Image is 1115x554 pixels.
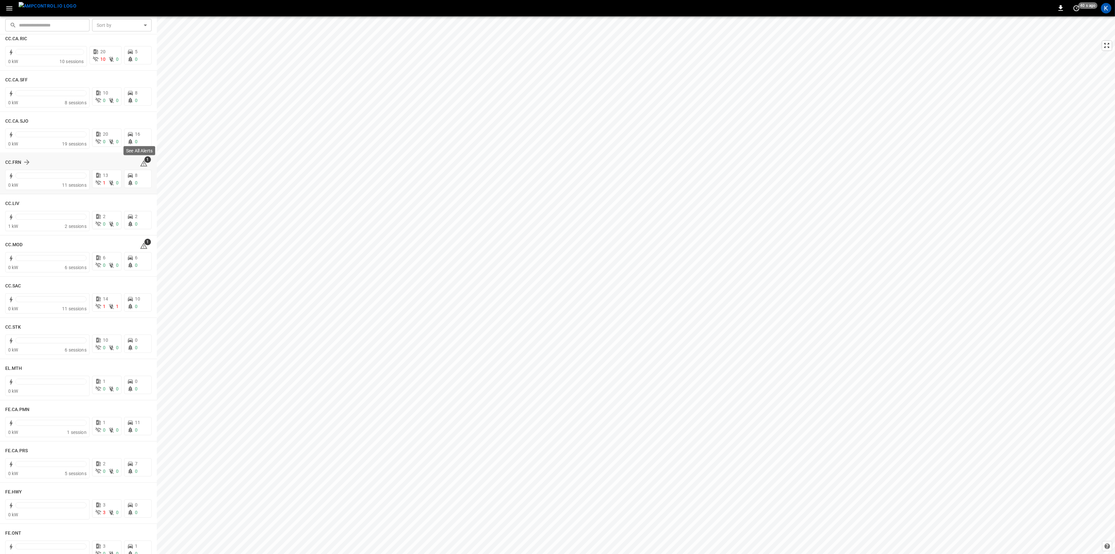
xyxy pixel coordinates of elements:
[135,304,138,309] span: 0
[5,489,22,496] h6: FE.HWY
[116,139,119,144] span: 0
[65,100,87,105] span: 8 sessions
[8,471,18,476] span: 0 kW
[116,221,119,227] span: 0
[116,263,119,268] span: 0
[135,386,138,391] span: 0
[65,265,87,270] span: 6 sessions
[135,345,138,350] span: 0
[8,347,18,353] span: 0 kW
[5,159,22,166] h6: CC.FRN
[5,447,28,455] h6: FE.CA.PRS
[67,430,86,435] span: 1 session
[103,263,106,268] span: 0
[5,118,28,125] h6: CC.CA.SJO
[103,502,106,508] span: 3
[116,386,119,391] span: 0
[103,427,106,433] span: 0
[116,469,119,474] span: 0
[8,182,18,188] span: 0 kW
[103,90,108,95] span: 10
[5,35,27,43] h6: CC.CA.RIC
[135,502,138,508] span: 0
[62,141,87,147] span: 19 sessions
[8,389,18,394] span: 0 kW
[103,379,106,384] span: 1
[135,420,140,425] span: 11
[62,182,87,188] span: 11 sessions
[103,221,106,227] span: 0
[116,510,119,515] span: 0
[116,57,119,62] span: 0
[103,255,106,260] span: 6
[135,139,138,144] span: 0
[8,430,18,435] span: 0 kW
[100,49,106,54] span: 20
[135,98,138,103] span: 0
[8,141,18,147] span: 0 kW
[5,283,21,290] h6: CC.SAC
[8,306,18,311] span: 0 kW
[5,324,21,331] h6: CC.STK
[135,180,138,185] span: 0
[65,224,87,229] span: 2 sessions
[8,59,18,64] span: 0 kW
[103,98,106,103] span: 0
[116,345,119,350] span: 0
[135,338,138,343] span: 0
[144,239,151,245] span: 1
[135,379,138,384] span: 0
[116,180,119,185] span: 0
[103,544,106,549] span: 3
[103,469,106,474] span: 0
[62,306,87,311] span: 11 sessions
[116,304,119,309] span: 1
[1078,2,1098,9] span: 40 s ago
[59,59,84,64] span: 10 sessions
[135,510,138,515] span: 0
[116,98,119,103] span: 0
[135,461,138,466] span: 7
[103,296,108,302] span: 14
[135,263,138,268] span: 0
[5,77,28,84] h6: CC.CA.SFF
[5,406,29,413] h6: FE.CA.PMN
[103,345,106,350] span: 0
[103,461,106,466] span: 2
[5,241,23,249] h6: CC.MOD
[103,139,106,144] span: 0
[103,131,108,137] span: 20
[5,200,20,207] h6: CC.LIV
[1101,3,1111,13] div: profile-icon
[19,2,76,10] img: ampcontrol.io logo
[135,255,138,260] span: 6
[8,100,18,105] span: 0 kW
[126,147,153,154] p: See All Alerts
[103,420,106,425] span: 1
[103,386,106,391] span: 0
[8,265,18,270] span: 0 kW
[5,365,22,372] h6: EL.MTH
[8,224,18,229] span: 1 kW
[135,427,138,433] span: 0
[5,530,22,537] h6: FE.ONT
[103,338,108,343] span: 10
[103,304,106,309] span: 1
[135,296,140,302] span: 10
[135,49,138,54] span: 5
[135,469,138,474] span: 0
[103,214,106,219] span: 2
[8,512,18,517] span: 0 kW
[135,214,138,219] span: 2
[65,347,87,353] span: 6 sessions
[135,544,138,549] span: 1
[103,173,108,178] span: 13
[100,57,106,62] span: 10
[135,131,140,137] span: 16
[135,90,138,95] span: 8
[65,471,87,476] span: 5 sessions
[135,221,138,227] span: 0
[1071,3,1082,13] button: set refresh interval
[135,57,138,62] span: 0
[116,427,119,433] span: 0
